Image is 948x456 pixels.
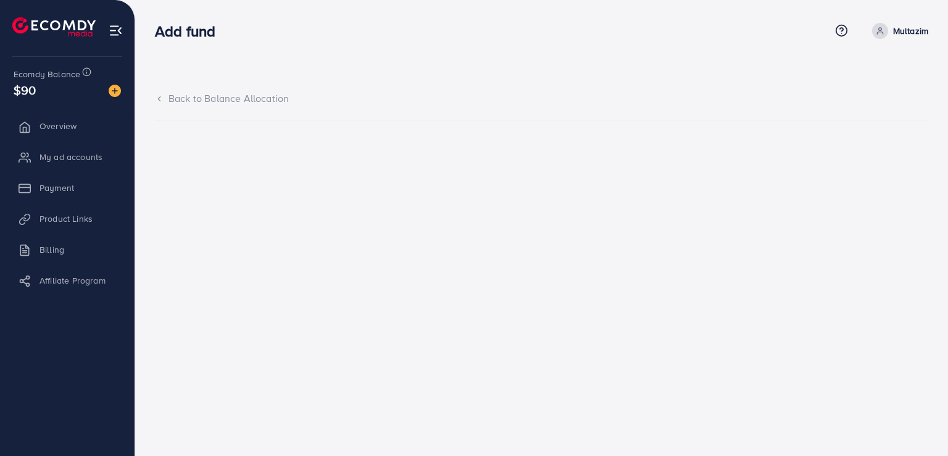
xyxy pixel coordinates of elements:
img: image [109,85,121,97]
p: Multazim [893,23,928,38]
div: Back to Balance Allocation [155,91,928,106]
span: Ecomdy Balance [14,68,80,80]
span: $90 [14,81,36,99]
h3: Add fund [155,22,225,40]
img: menu [109,23,123,38]
a: Multazim [867,23,928,39]
img: logo [12,17,96,36]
